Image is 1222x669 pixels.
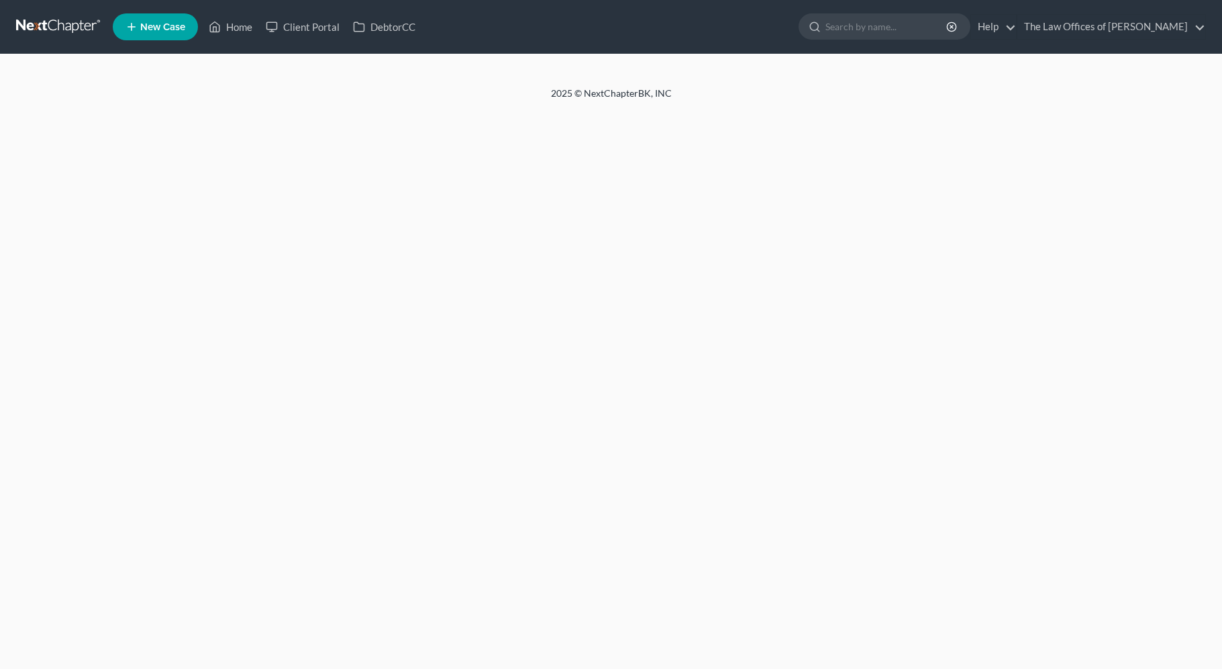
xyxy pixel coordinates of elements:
a: Help [971,15,1016,39]
span: New Case [140,22,185,32]
a: Client Portal [259,15,346,39]
input: Search by name... [825,14,948,39]
a: DebtorCC [346,15,422,39]
a: Home [202,15,259,39]
a: The Law Offices of [PERSON_NAME] [1017,15,1205,39]
div: 2025 © NextChapterBK, INC [229,87,994,111]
